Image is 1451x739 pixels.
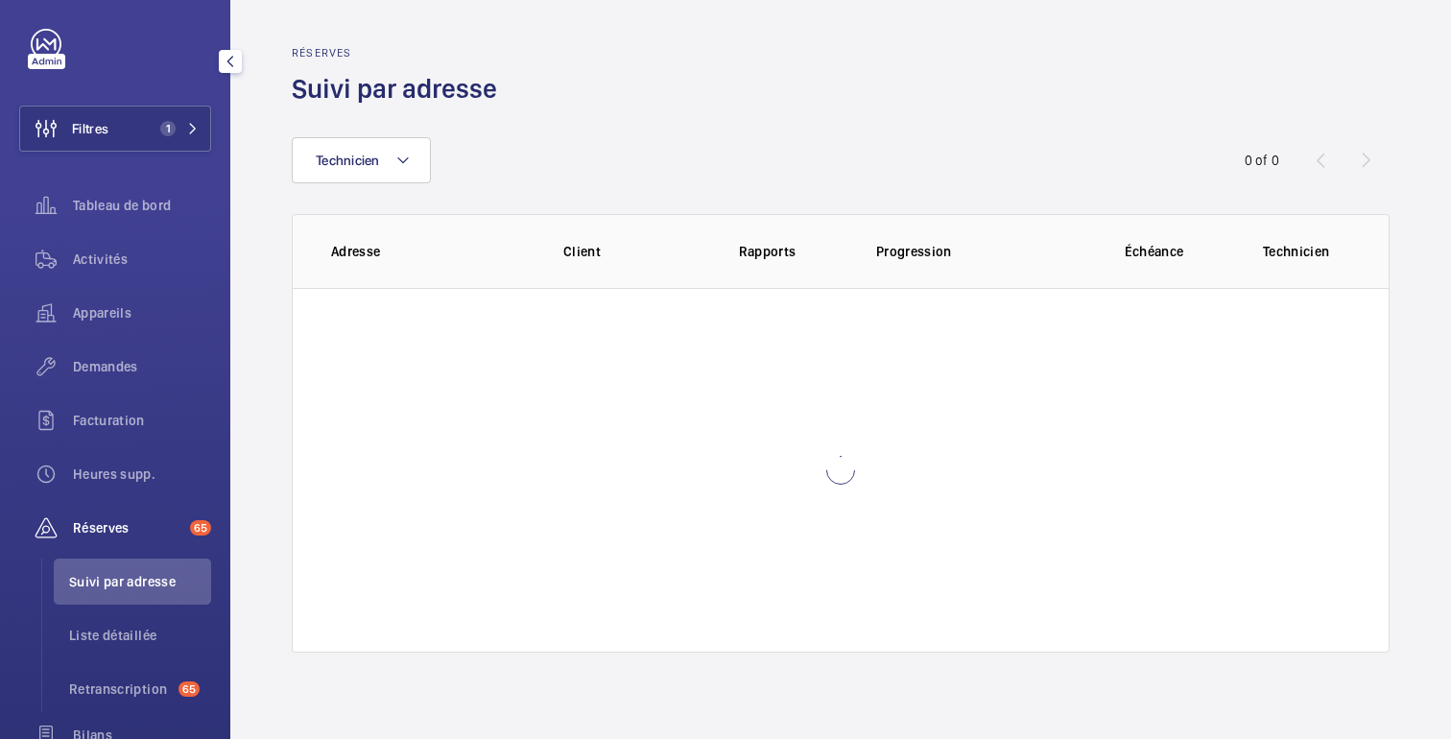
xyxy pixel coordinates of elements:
[1089,242,1219,261] p: Échéance
[316,153,380,168] span: Technicien
[178,681,200,697] span: 65
[73,198,171,213] font: Tableau de bord
[194,521,207,535] font: 65
[1245,151,1279,170] div: 0 of 0
[1263,242,1350,261] p: Technicien
[69,572,211,591] span: Suivi par adresse
[19,106,211,152] button: Filtres1
[563,242,689,261] p: Client
[72,121,108,136] font: Filtres
[702,242,832,261] p: Rapports
[73,520,130,536] font: Réserves
[292,137,431,183] button: Technicien
[73,305,131,321] font: Appareils
[73,466,155,482] font: Heures supp.
[292,46,509,60] h2: Réserves
[166,122,171,135] font: 1
[292,71,509,107] h1: Suivi par adresse
[69,679,171,699] span: Retranscription
[73,359,138,374] font: Demandes
[331,242,533,261] p: Adresse
[73,413,145,428] font: Facturation
[876,242,1076,261] p: Progression
[69,626,211,645] span: Liste détaillée
[73,251,128,267] font: Activités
